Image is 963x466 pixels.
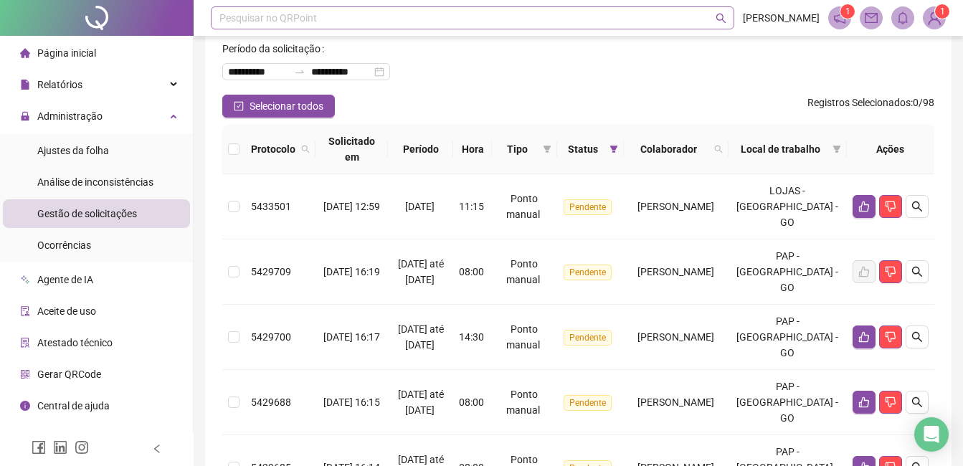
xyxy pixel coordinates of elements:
[807,95,934,118] span: : 0 / 98
[37,368,101,380] span: Gerar QRCode
[20,369,30,379] span: qrcode
[543,145,551,153] span: filter
[75,440,89,455] span: instagram
[729,305,847,370] td: PAP - [GEOGRAPHIC_DATA] - GO
[845,6,850,16] span: 1
[459,396,484,408] span: 08:00
[323,201,380,212] span: [DATE] 12:59
[37,145,109,156] span: Ajustes da folha
[459,331,484,343] span: 14:30
[729,370,847,435] td: PAP - [GEOGRAPHIC_DATA] - GO
[885,396,896,408] span: dislike
[911,396,923,408] span: search
[251,331,291,343] span: 5429700
[37,337,113,348] span: Atestado técnico
[564,395,612,411] span: Pendente
[506,323,540,351] span: Ponto manual
[323,396,380,408] span: [DATE] 16:15
[251,396,291,408] span: 5429688
[853,141,929,157] div: Ações
[630,141,708,157] span: Colaborador
[251,266,291,277] span: 5429709
[222,95,335,118] button: Selecionar todos
[743,10,820,26] span: [PERSON_NAME]
[398,389,444,416] span: [DATE] até [DATE]
[506,258,540,285] span: Ponto manual
[885,331,896,343] span: dislike
[32,440,46,455] span: facebook
[637,266,714,277] span: [PERSON_NAME]
[734,141,827,157] span: Local de trabalho
[405,201,435,212] span: [DATE]
[885,201,896,212] span: dislike
[637,201,714,212] span: [PERSON_NAME]
[506,193,540,220] span: Ponto manual
[398,323,444,351] span: [DATE] até [DATE]
[152,444,162,454] span: left
[20,306,30,316] span: audit
[832,145,841,153] span: filter
[316,125,388,174] th: Solicitado em
[711,138,726,160] span: search
[37,305,96,317] span: Aceite de uso
[20,80,30,90] span: file
[37,176,153,188] span: Análise de inconsistências
[37,110,103,122] span: Administração
[858,331,870,343] span: like
[37,208,137,219] span: Gestão de solicitações
[298,138,313,160] span: search
[459,266,484,277] span: 08:00
[637,331,714,343] span: [PERSON_NAME]
[459,201,484,212] span: 11:15
[911,266,923,277] span: search
[885,266,896,277] span: dislike
[729,174,847,239] td: LOJAS - [GEOGRAPHIC_DATA] - GO
[20,111,30,121] span: lock
[20,338,30,348] span: solution
[323,266,380,277] span: [DATE] 16:19
[896,11,909,24] span: bell
[37,239,91,251] span: Ocorrências
[858,396,870,408] span: like
[294,66,305,77] span: to
[398,258,444,285] span: [DATE] até [DATE]
[637,396,714,408] span: [PERSON_NAME]
[716,13,726,24] span: search
[609,145,618,153] span: filter
[607,138,621,160] span: filter
[830,138,844,160] span: filter
[563,141,604,157] span: Status
[250,98,323,114] span: Selecionar todos
[865,11,878,24] span: mail
[911,331,923,343] span: search
[251,201,291,212] span: 5433501
[807,97,911,108] span: Registros Selecionados
[729,239,847,305] td: PAP - [GEOGRAPHIC_DATA] - GO
[37,400,110,412] span: Central de ajuda
[940,6,945,16] span: 1
[924,7,945,29] img: 94510
[37,79,82,90] span: Relatórios
[251,141,295,157] span: Protocolo
[833,11,846,24] span: notification
[388,125,453,174] th: Período
[858,201,870,212] span: like
[37,47,96,59] span: Página inicial
[911,201,923,212] span: search
[20,401,30,411] span: info-circle
[506,389,540,416] span: Ponto manual
[294,66,305,77] span: swap-right
[234,101,244,111] span: check-square
[323,331,380,343] span: [DATE] 16:17
[222,37,330,60] label: Período da solicitação
[564,330,612,346] span: Pendente
[564,199,612,215] span: Pendente
[540,138,554,160] span: filter
[53,440,67,455] span: linkedin
[301,145,310,153] span: search
[935,4,949,19] sup: Atualize o seu contato no menu Meus Dados
[37,274,93,285] span: Agente de IA
[453,125,492,174] th: Hora
[498,141,537,157] span: Tipo
[914,417,949,452] div: Open Intercom Messenger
